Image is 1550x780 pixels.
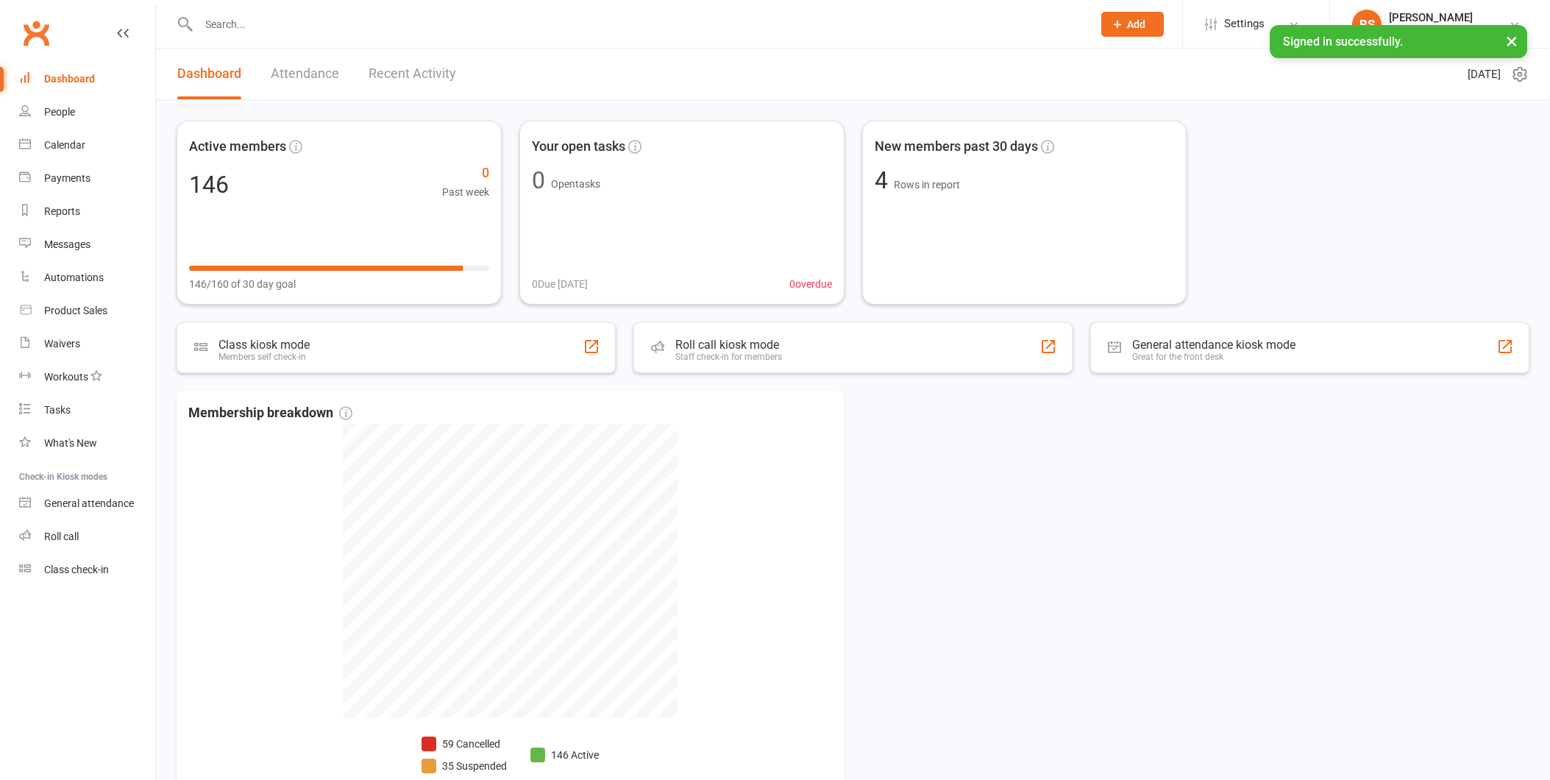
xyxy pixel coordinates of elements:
[422,758,507,774] li: 35 Suspended
[19,162,155,195] a: Payments
[44,205,80,217] div: Reports
[875,166,894,194] span: 4
[19,228,155,261] a: Messages
[44,305,107,316] div: Product Sales
[532,169,545,192] div: 0
[18,15,54,52] a: Clubworx
[442,184,489,200] span: Past week
[19,63,155,96] a: Dashboard
[44,531,79,542] div: Roll call
[789,276,832,292] span: 0 overdue
[44,404,71,416] div: Tasks
[19,195,155,228] a: Reports
[44,564,109,575] div: Class check-in
[19,427,155,460] a: What's New
[189,276,296,292] span: 146/160 of 30 day goal
[675,338,782,352] div: Roll call kiosk mode
[44,73,95,85] div: Dashboard
[271,49,339,99] a: Attendance
[44,139,85,151] div: Calendar
[44,172,90,184] div: Payments
[19,261,155,294] a: Automations
[44,338,80,350] div: Waivers
[1389,11,1482,24] div: [PERSON_NAME]
[189,136,286,157] span: Active members
[1389,24,1482,38] div: Staying Active Bondi
[1132,338,1295,352] div: General attendance kiosk mode
[532,136,625,157] span: Your open tasks
[19,361,155,394] a: Workouts
[19,487,155,520] a: General attendance kiosk mode
[44,371,88,383] div: Workouts
[218,352,310,362] div: Members self check-in
[551,178,600,190] span: Open tasks
[19,394,155,427] a: Tasks
[189,173,229,196] div: 146
[194,14,1082,35] input: Search...
[44,238,90,250] div: Messages
[675,352,782,362] div: Staff check-in for members
[44,497,134,509] div: General attendance
[1352,10,1382,39] div: BS
[19,327,155,361] a: Waivers
[19,129,155,162] a: Calendar
[532,276,588,292] span: 0 Due [DATE]
[19,96,155,129] a: People
[44,272,104,283] div: Automations
[1224,7,1265,40] span: Settings
[894,179,960,191] span: Rows in report
[442,163,489,184] span: 0
[875,136,1038,157] span: New members past 30 days
[422,736,507,752] li: 59 Cancelled
[19,294,155,327] a: Product Sales
[44,106,75,118] div: People
[44,437,97,449] div: What's New
[177,49,241,99] a: Dashboard
[19,520,155,553] a: Roll call
[1468,65,1501,83] span: [DATE]
[188,403,352,424] span: Membership breakdown
[530,747,599,763] li: 146 Active
[1283,35,1403,49] span: Signed in successfully.
[369,49,456,99] a: Recent Activity
[1499,25,1525,57] button: ×
[19,553,155,586] a: Class kiosk mode
[1127,18,1145,30] span: Add
[218,338,310,352] div: Class kiosk mode
[1101,12,1164,37] button: Add
[1132,352,1295,362] div: Great for the front desk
